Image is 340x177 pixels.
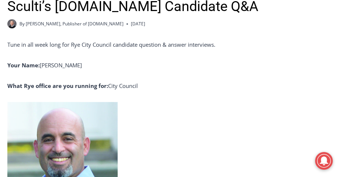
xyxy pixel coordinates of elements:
[184,73,332,90] span: Intern @ [DOMAIN_NAME]
[7,40,333,49] p: Tune in all week long for Rye City Council candidate question & answer interviews.
[7,19,17,28] a: Author image
[19,20,25,27] span: By
[77,22,106,60] div: unique DIY crafts
[86,62,89,70] div: 6
[177,71,340,92] a: Intern @ [DOMAIN_NAME]
[7,61,40,69] strong: Your Name:
[7,61,333,70] p: [PERSON_NAME]
[131,20,145,27] time: [DATE]
[0,73,110,92] a: [PERSON_NAME] Read Sanctuary Fall Fest: [DATE]
[77,62,80,70] div: 5
[82,62,84,70] div: /
[7,81,333,90] p: City Council
[6,74,98,91] h4: [PERSON_NAME] Read Sanctuary Fall Fest: [DATE]
[178,0,339,71] div: "I learned about the history of a place I’d honestly never considered even as a resident of [GEOG...
[26,21,124,27] a: [PERSON_NAME], Publisher of [DOMAIN_NAME]
[7,82,108,89] strong: What Rye office are you running for:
